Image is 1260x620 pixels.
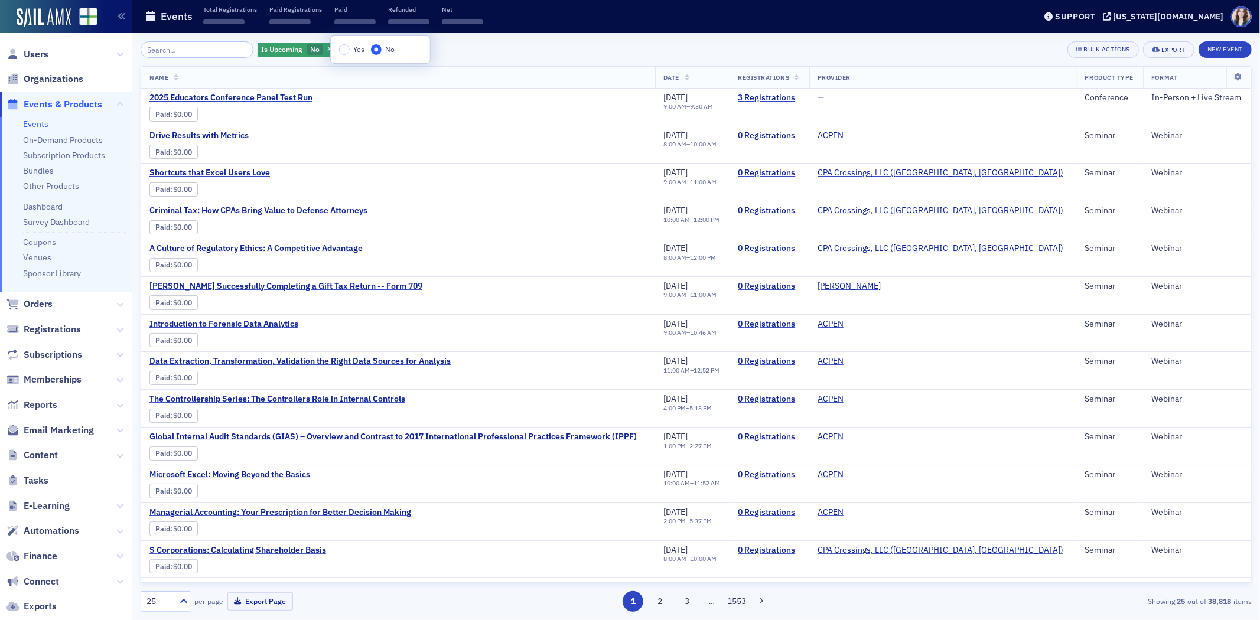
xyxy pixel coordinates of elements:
[23,268,81,279] a: Sponsor Library
[738,507,801,518] a: 0 Registrations
[155,524,170,533] a: Paid
[388,5,429,14] p: Refunded
[663,253,686,262] time: 8:00 AM
[818,469,844,480] a: ACPEN
[79,8,97,26] img: SailAMX
[227,592,293,611] button: Export Page
[149,295,198,309] div: Paid: 1 - $0
[1206,596,1233,606] strong: 38,818
[149,130,348,141] span: Drive Results with Metrics
[890,596,1252,606] div: Showing out of items
[818,73,851,81] span: Provider
[24,298,53,311] span: Orders
[818,432,892,442] span: ACPEN
[203,19,245,24] span: ‌
[149,469,348,480] a: Microsoft Excel: Moving Beyond the Basics
[818,432,844,442] a: ACPEN
[149,432,637,442] span: Global Internal Audit Standards (GIAS) – Overview and Contrast to 2017 International Professional...
[663,393,688,404] span: [DATE]
[1067,41,1139,58] button: Bulk Actions
[149,107,198,121] div: Paid: 0 - $0
[155,487,170,495] a: Paid
[155,260,170,269] a: Paid
[149,205,367,216] a: Criminal Tax: How CPAs Bring Value to Defense Attorneys
[663,404,686,412] time: 4:00 PM
[149,281,422,292] span: Surgent's Successfully Completing a Gift Tax Return -- Form 709
[149,258,198,272] div: Paid: 0 - $0
[663,92,688,103] span: [DATE]
[726,591,747,612] button: 1553
[334,19,376,24] span: ‌
[146,595,172,608] div: 25
[149,545,348,556] span: S Corporations: Calculating Shareholder Basis
[663,130,688,141] span: [DATE]
[155,110,174,119] span: :
[694,366,719,374] time: 12:52 PM
[1085,130,1135,141] div: Seminar
[663,517,712,525] div: –
[1151,73,1177,81] span: Format
[663,102,686,110] time: 9:00 AM
[23,165,54,176] a: Bundles
[1151,432,1243,442] div: Webinar
[155,298,174,307] span: :
[818,168,1063,178] a: CPA Crossings, LLC ([GEOGRAPHIC_DATA], [GEOGRAPHIC_DATA])
[269,5,322,14] p: Paid Registrations
[24,399,57,412] span: Reports
[690,291,717,299] time: 11:00 AM
[24,373,82,386] span: Memberships
[6,298,53,311] a: Orders
[6,424,94,437] a: Email Marketing
[1151,394,1243,404] div: Webinar
[23,150,105,161] a: Subscription Products
[1085,243,1135,254] div: Seminar
[1151,319,1243,329] div: Webinar
[155,524,174,533] span: :
[24,73,83,86] span: Organizations
[141,41,253,58] input: Search…
[149,73,168,81] span: Name
[818,469,892,480] span: ACPEN
[334,5,376,14] p: Paid
[650,591,670,612] button: 2
[6,73,83,86] a: Organizations
[738,356,801,367] a: 0 Registrations
[155,487,174,495] span: :
[1151,93,1243,103] div: In-Person + Live Stream
[818,130,892,141] span: ACPEN
[663,140,686,148] time: 8:00 AM
[663,479,690,487] time: 10:00 AM
[24,550,57,563] span: Finance
[738,319,801,329] a: 0 Registrations
[663,328,686,337] time: 9:00 AM
[738,73,789,81] span: Registrations
[310,44,320,54] span: No
[690,253,716,262] time: 12:00 PM
[818,507,892,518] span: ACPEN
[690,554,717,563] time: 10:00 AM
[149,356,451,367] a: Data Extraction, Transformation, Validation the Right Data Sources for Analysis
[161,9,193,24] h1: Events
[1151,469,1243,480] div: Webinar
[694,479,720,487] time: 11:52 AM
[24,500,70,513] span: E-Learning
[339,44,350,55] input: Yes
[155,449,174,458] span: :
[738,545,801,556] a: 0 Registrations
[6,500,70,513] a: E-Learning
[1085,205,1135,216] div: Seminar
[6,323,81,336] a: Registrations
[149,243,363,254] a: A Culture of Regulatory Ethics: A Competitive Advantage
[24,524,79,537] span: Automations
[155,260,174,269] span: :
[663,367,719,374] div: –
[371,44,382,55] input: No
[663,178,686,186] time: 9:00 AM
[6,48,48,61] a: Users
[149,168,348,178] a: Shortcuts that Excel Users Love
[663,291,686,299] time: 9:00 AM
[155,223,170,231] a: Paid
